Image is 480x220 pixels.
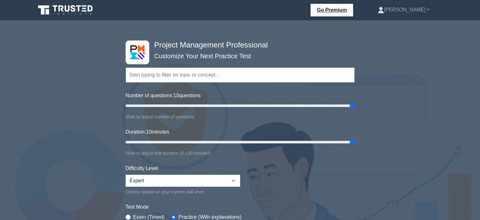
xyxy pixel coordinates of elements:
[363,3,445,16] a: [PERSON_NAME]
[126,128,169,136] label: Duration: minutes
[313,6,351,14] a: Go Premium
[126,149,355,157] div: Slide to adjust test duration (5-120 minutes)
[126,113,355,121] div: Slide to adjust number of questions
[152,41,324,50] h4: Project Management Professional
[146,129,151,135] span: 10
[126,188,240,196] div: Choose based on your current skill level
[126,203,355,211] label: Test Mode
[126,67,355,83] input: Start typing to filter on topic or concept...
[126,92,201,99] label: Number of questions: questions
[126,165,158,172] label: Difficulty Level
[174,93,179,98] span: 10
